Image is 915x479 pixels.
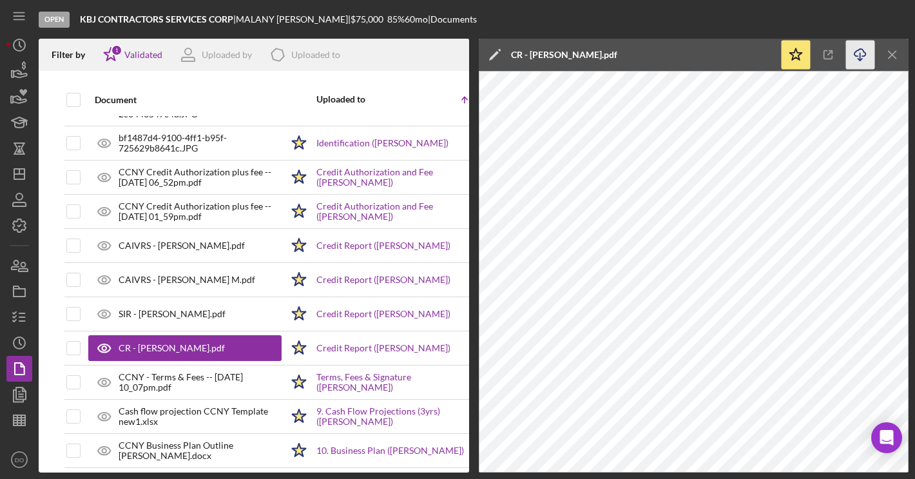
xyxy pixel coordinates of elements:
[316,275,450,285] a: Credit Report ([PERSON_NAME])
[405,14,428,24] div: 60 mo
[316,167,477,188] a: Credit Authorization and Fee ([PERSON_NAME])
[316,445,464,456] a: 10. Business Plan ([PERSON_NAME])
[80,14,236,24] div: |
[124,50,162,60] div: Validated
[95,95,282,105] div: Document
[6,447,32,473] button: DO
[316,94,397,104] div: Uploaded to
[119,309,226,319] div: SIR - [PERSON_NAME].pdf
[119,372,282,393] div: CCNY - Terms & Fees -- [DATE] 10_07pm.pdf
[316,372,477,393] a: Terms, Fees & Signature ([PERSON_NAME])
[119,201,282,222] div: CCNY Credit Authorization plus fee -- [DATE] 01_59pm.pdf
[316,343,450,353] a: Credit Report ([PERSON_NAME])
[316,240,450,251] a: Credit Report ([PERSON_NAME])
[119,133,282,153] div: bf1487d4-9100-4ff1-b95f-725629b8641c.JPG
[119,440,282,461] div: CCNY Business Plan Outline [PERSON_NAME].docx
[119,406,282,427] div: Cash flow projection CCNY Template new1.xlsx
[316,309,450,319] a: Credit Report ([PERSON_NAME])
[871,422,902,453] div: Open Intercom Messenger
[316,201,477,222] a: Credit Authorization and Fee ([PERSON_NAME])
[202,50,252,60] div: Uploaded by
[119,343,225,353] div: CR - [PERSON_NAME].pdf
[111,44,122,56] div: 1
[80,14,233,24] b: KBJ CONTRACTORS SERVICES CORP
[119,275,255,285] div: CAIVRS - [PERSON_NAME] M.pdf
[236,14,351,24] div: MALANY [PERSON_NAME] |
[15,456,24,464] text: DO
[119,167,282,188] div: CCNY Credit Authorization plus fee -- [DATE] 06_52pm.pdf
[316,406,477,427] a: 9. Cash Flow Projections (3yrs) ([PERSON_NAME])
[291,50,340,60] div: Uploaded to
[387,14,405,24] div: 85 %
[351,14,383,24] span: $75,000
[428,14,477,24] div: | Documents
[511,50,617,60] div: CR - [PERSON_NAME].pdf
[316,138,448,148] a: Identification ([PERSON_NAME])
[119,240,245,251] div: CAIVRS - [PERSON_NAME].pdf
[39,12,70,28] div: Open
[52,50,95,60] div: Filter by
